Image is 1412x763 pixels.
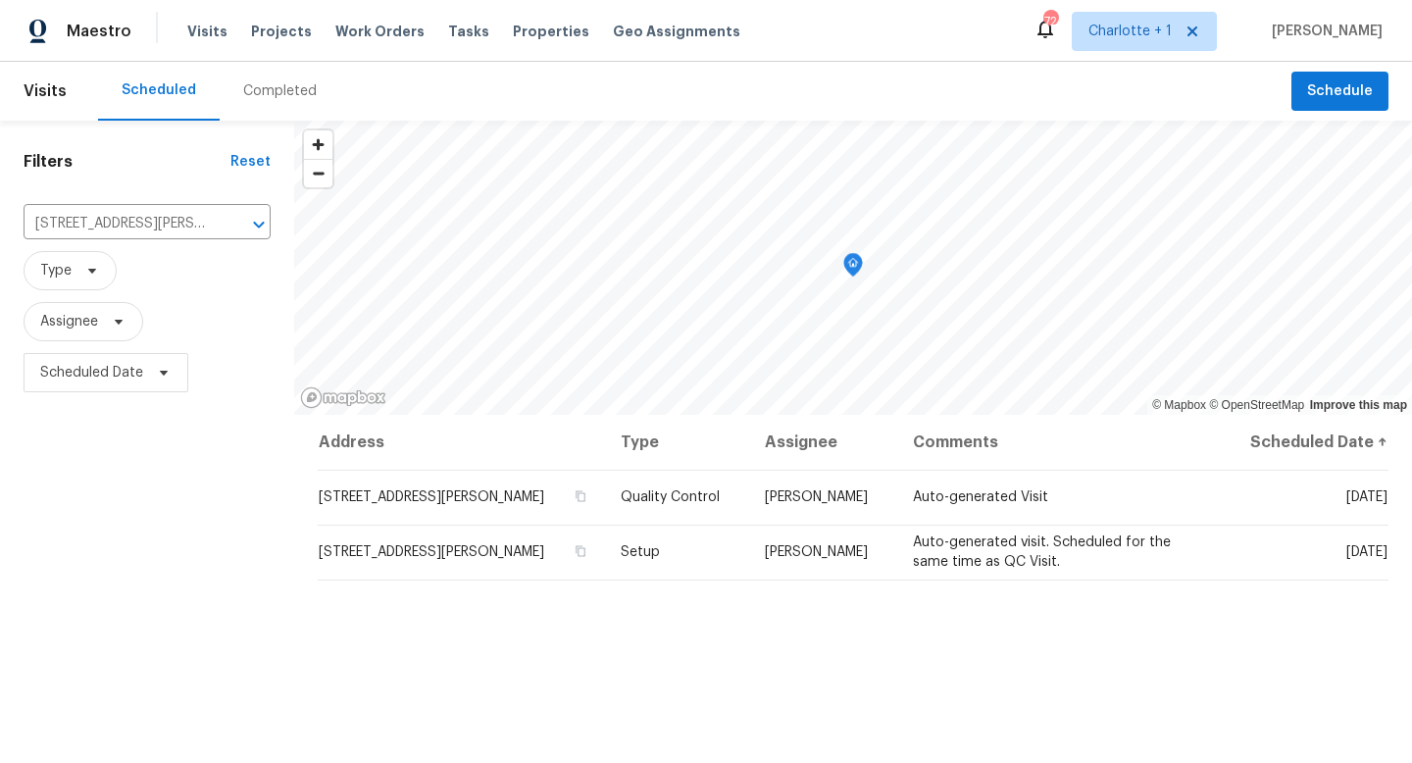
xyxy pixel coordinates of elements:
th: Scheduled Date ↑ [1219,415,1388,470]
span: Auto-generated visit. Scheduled for the same time as QC Visit. [913,535,1171,569]
button: Schedule [1291,72,1388,112]
a: Mapbox [1152,398,1206,412]
span: [DATE] [1346,545,1387,559]
span: Visits [187,22,227,41]
div: Completed [243,81,317,101]
span: Projects [251,22,312,41]
div: Scheduled [122,80,196,100]
span: [STREET_ADDRESS][PERSON_NAME] [319,545,544,559]
div: Map marker [843,253,863,283]
a: OpenStreetMap [1209,398,1304,412]
span: Schedule [1307,79,1373,104]
th: Type [605,415,749,470]
span: [PERSON_NAME] [765,545,868,559]
th: Address [318,415,605,470]
span: Auto-generated Visit [913,490,1048,504]
span: Quality Control [621,490,720,504]
span: Assignee [40,312,98,331]
button: Zoom out [304,159,332,187]
span: [PERSON_NAME] [765,490,868,504]
span: Tasks [448,25,489,38]
span: Scheduled Date [40,363,143,382]
span: [DATE] [1346,490,1387,504]
div: 72 [1043,12,1057,31]
h1: Filters [24,152,230,172]
a: Mapbox homepage [300,386,386,409]
span: Work Orders [335,22,425,41]
input: Search for an address... [24,209,216,239]
a: Improve this map [1310,398,1407,412]
span: Zoom out [304,160,332,187]
button: Copy Address [572,487,589,505]
span: Maestro [67,22,131,41]
span: Visits [24,70,67,113]
span: [STREET_ADDRESS][PERSON_NAME] [319,490,544,504]
button: Open [245,211,273,238]
span: Properties [513,22,589,41]
span: Charlotte + 1 [1088,22,1172,41]
span: Setup [621,545,660,559]
div: Reset [230,152,271,172]
th: Comments [897,415,1219,470]
span: Type [40,261,72,280]
canvas: Map [294,121,1412,415]
th: Assignee [749,415,897,470]
span: [PERSON_NAME] [1264,22,1383,41]
button: Zoom in [304,130,332,159]
span: Geo Assignments [613,22,740,41]
button: Copy Address [572,542,589,560]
